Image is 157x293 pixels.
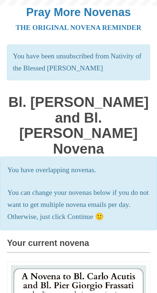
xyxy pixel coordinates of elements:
[7,164,149,176] p: You have overlapping novenas.
[7,239,150,253] h3: Your current novena
[7,95,150,157] h1: Bl. [PERSON_NAME] and Bl. [PERSON_NAME] Novena
[16,24,141,31] a: The original novena reminder
[7,45,150,80] p: You have been unsubscribed from Nativity of the Blessed [PERSON_NAME]
[7,187,149,223] p: You can change your novenas below if you do not want to get multiple novena emails per day. Other...
[26,6,131,19] a: Pray More Novenas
